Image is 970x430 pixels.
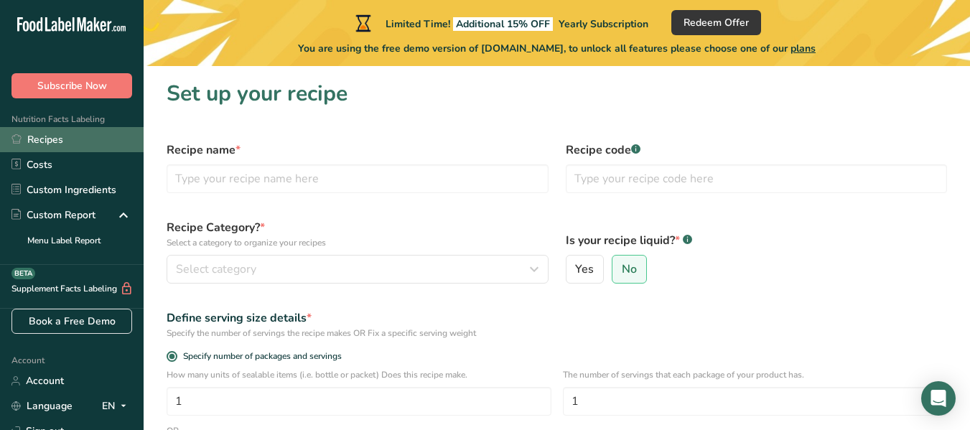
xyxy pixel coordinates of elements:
p: Select a category to organize your recipes [167,236,549,249]
label: Recipe code [566,141,948,159]
a: Book a Free Demo [11,309,132,334]
p: How many units of sealable items (i.e. bottle or packet) Does this recipe make. [167,368,551,381]
input: Type your recipe code here [566,164,948,193]
button: Redeem Offer [671,10,761,35]
span: Subscribe Now [37,78,107,93]
div: Limited Time! [353,14,648,32]
span: Yes [575,262,594,276]
span: Yearly Subscription [559,17,648,31]
span: Redeem Offer [684,15,749,30]
p: The number of servings that each package of your product has. [563,368,948,381]
span: You are using the free demo version of [DOMAIN_NAME], to unlock all features please choose one of... [298,41,816,56]
label: Recipe name [167,141,549,159]
span: Specify number of packages and servings [177,351,342,362]
label: Is your recipe liquid? [566,232,948,249]
a: Language [11,393,73,419]
div: BETA [11,268,35,279]
span: Select category [176,261,256,278]
h1: Set up your recipe [167,78,947,110]
div: Open Intercom Messenger [921,381,956,416]
input: Type your recipe name here [167,164,549,193]
label: Recipe Category? [167,219,549,249]
div: Define serving size details [167,309,947,327]
div: Specify the number of servings the recipe makes OR Fix a specific serving weight [167,327,947,340]
span: plans [791,42,816,55]
div: Custom Report [11,207,95,223]
div: EN [102,398,132,415]
button: Subscribe Now [11,73,132,98]
span: No [622,262,637,276]
span: Additional 15% OFF [453,17,553,31]
button: Select category [167,255,549,284]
